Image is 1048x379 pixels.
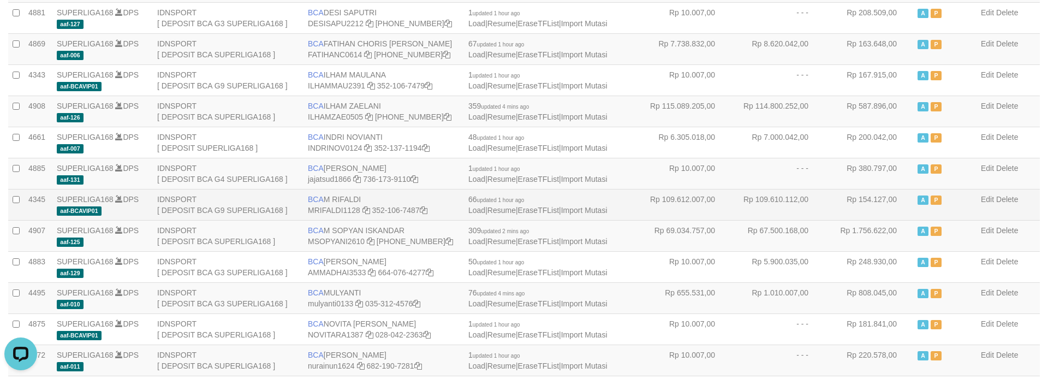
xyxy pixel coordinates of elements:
[638,158,731,189] td: Rp 10.007,00
[468,133,524,141] span: 48
[518,112,559,121] a: EraseTFList
[445,237,453,246] a: Copy 4062301418 to clipboard
[308,237,365,246] a: MSOPYANI2610
[362,206,370,215] a: Copy MRIFALDI1128 to clipboard
[487,112,516,121] a: Resume
[420,206,427,215] a: Copy 3521067487 to clipboard
[468,257,524,266] span: 50
[468,39,524,48] span: 67
[981,226,994,235] a: Edit
[423,330,431,339] a: Copy 0280422363 to clipboard
[996,226,1018,235] a: Delete
[477,291,525,297] span: updated 4 mins ago
[931,320,942,329] span: Paused
[366,330,373,339] a: Copy NOVITARA1387 to clipboard
[731,313,825,345] td: - - -
[638,189,731,220] td: Rp 109.612.007,00
[931,227,942,236] span: Paused
[473,166,520,172] span: updated 1 hour ago
[825,220,913,251] td: Rp 1.756.622,00
[153,251,303,282] td: IDNSPORT [ DEPOSIT BCA G3 SUPERLIGA168 ]
[57,82,102,91] span: aaf-BCAVIP01
[468,237,485,246] a: Load
[477,42,525,48] span: updated 1 hour ago
[468,226,529,235] span: 309
[57,175,84,185] span: aaf-131
[153,345,303,376] td: IDNSPORT [ DEPOSIT BCA SUPERLIGA168 ]
[561,50,608,59] a: Import Mutasi
[487,206,516,215] a: Resume
[355,299,363,308] a: Copy mulyanti0133 to clipboard
[468,102,529,110] span: 359
[308,299,353,308] a: mulyanti0133
[981,257,994,266] a: Edit
[996,102,1018,110] a: Delete
[24,64,52,96] td: 4343
[981,70,994,79] a: Edit
[918,133,928,143] span: Active
[52,251,153,282] td: DPS
[731,2,825,33] td: - - -
[996,8,1018,17] a: Delete
[638,96,731,127] td: Rp 115.089.205,00
[353,175,361,183] a: Copy jajatsud1866 to clipboard
[308,257,324,266] span: BCA
[468,39,608,59] span: | | |
[931,196,942,205] span: Paused
[481,104,529,110] span: updated 4 mins ago
[518,362,559,370] a: EraseTFList
[468,351,520,359] span: 1
[468,8,608,28] span: | | |
[825,313,913,345] td: Rp 181.841,00
[518,206,559,215] a: EraseTFList
[367,237,374,246] a: Copy MSOPYANI2610 to clipboard
[825,64,913,96] td: Rp 167.915,00
[468,299,485,308] a: Load
[561,330,608,339] a: Import Mutasi
[308,288,324,297] span: BCA
[365,112,373,121] a: Copy ILHAMZAE0505 to clipboard
[731,345,825,376] td: - - -
[825,2,913,33] td: Rp 208.509,00
[561,206,608,215] a: Import Mutasi
[444,19,452,28] a: Copy 4062280453 to clipboard
[303,64,464,96] td: ILHAM MAULANA 352-106-7479
[518,175,559,183] a: EraseTFList
[468,70,608,90] span: | | |
[367,81,375,90] a: Copy ILHAMMAU2391 to clipboard
[473,10,520,16] span: updated 1 hour ago
[918,258,928,267] span: Active
[303,189,464,220] td: M RIFALDI 352-106-7487
[825,251,913,282] td: Rp 248.930,00
[561,144,608,152] a: Import Mutasi
[468,257,608,277] span: | | |
[931,289,942,298] span: Paused
[487,362,516,370] a: Resume
[638,64,731,96] td: Rp 10.007,00
[518,237,559,246] a: EraseTFList
[414,362,422,370] a: Copy 6821907281 to clipboard
[638,127,731,158] td: Rp 6.305.018,00
[731,158,825,189] td: - - -
[57,300,84,309] span: aaf-010
[981,39,994,48] a: Edit
[308,70,324,79] span: BCA
[468,144,485,152] a: Load
[981,133,994,141] a: Edit
[57,20,84,29] span: aaf-127
[57,269,84,278] span: aaf-129
[731,282,825,313] td: Rp 1.010.007,00
[825,33,913,64] td: Rp 163.648,00
[308,330,364,339] a: NOVITARA1387
[24,282,52,313] td: 4495
[57,39,114,48] a: SUPERLIGA168
[561,362,608,370] a: Import Mutasi
[308,133,324,141] span: BCA
[308,19,364,28] a: DESISAPU2212
[308,226,324,235] span: BCA
[918,102,928,111] span: Active
[518,299,559,308] a: EraseTFList
[308,8,324,17] span: BCA
[303,2,464,33] td: DESI SAPUTRI [PHONE_NUMBER]
[357,362,365,370] a: Copy nurainun1624 to clipboard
